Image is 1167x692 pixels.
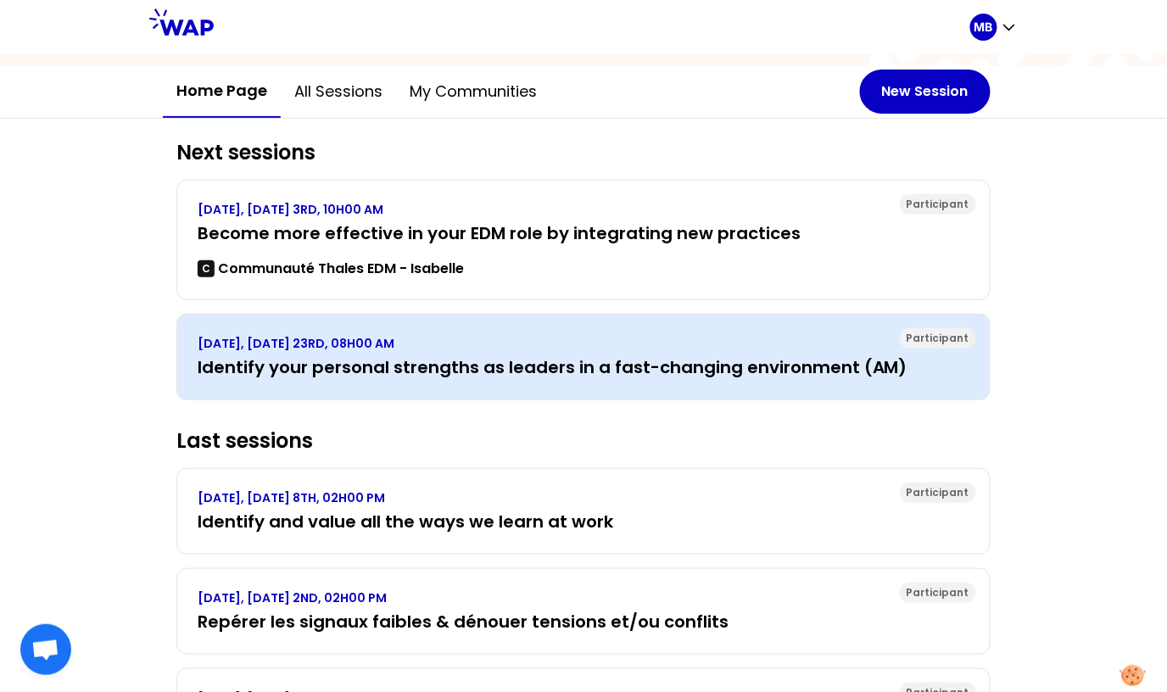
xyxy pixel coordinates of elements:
[198,355,969,379] h3: Identify your personal strengths as leaders in a fast-changing environment (AM)
[198,489,969,533] a: [DATE], [DATE] 8TH, 02H00 PMIdentify and value all the ways we learn at work
[20,624,71,675] a: Ouvrir le chat
[396,66,550,117] button: My communities
[900,583,976,603] div: Participant
[163,65,281,118] button: Home page
[198,201,969,218] p: [DATE], [DATE] 3RD, 10H00 AM
[970,14,1018,41] button: MB
[900,328,976,349] div: Participant
[198,221,969,245] h3: Become more effective in your EDM role by integrating new practices
[176,139,991,166] h2: Next sessions
[198,335,969,352] p: [DATE], [DATE] 23RD, 08H00 AM
[860,70,991,114] button: New Session
[281,66,396,117] button: All sessions
[176,427,991,455] h2: Last sessions
[202,262,210,276] p: C
[198,335,969,379] a: [DATE], [DATE] 23RD, 08H00 AMIdentify your personal strengths as leaders in a fast-changing envir...
[900,194,976,215] div: Participant
[198,489,969,506] p: [DATE], [DATE] 8TH, 02H00 PM
[218,259,464,279] p: Communauté Thales EDM - Isabelle
[198,589,969,606] p: [DATE], [DATE] 2ND, 02H00 PM
[900,483,976,503] div: Participant
[198,510,969,533] h3: Identify and value all the ways we learn at work
[974,19,993,36] p: MB
[198,610,969,633] h3: Repérer les signaux faibles & dénouer tensions et/ou conflits
[198,201,969,279] a: [DATE], [DATE] 3RD, 10H00 AMBecome more effective in your EDM role by integrating new practicesCC...
[198,589,969,633] a: [DATE], [DATE] 2ND, 02H00 PMRepérer les signaux faibles & dénouer tensions et/ou conflits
